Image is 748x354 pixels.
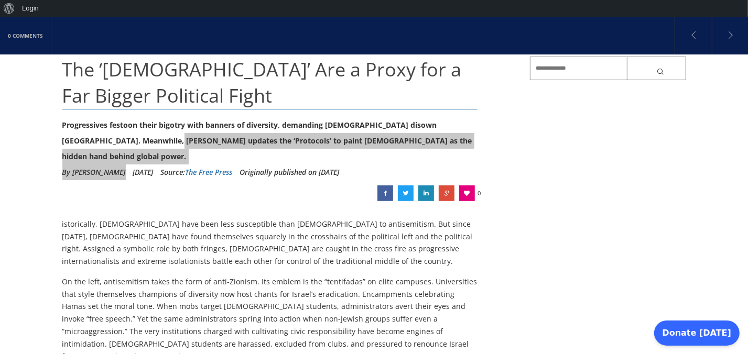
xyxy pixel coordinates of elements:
[62,117,478,164] div: Progressives festoon their bigotry with banners of diversity, demanding [DEMOGRAPHIC_DATA] disown...
[439,185,454,201] a: The ‘Jews’ Are a Proxy for a Far Bigger Political Fight
[398,185,414,201] a: The ‘Jews’ Are a Proxy for a Far Bigger Political Fight
[161,164,233,180] div: Source:
[133,164,154,180] li: [DATE]
[377,185,393,201] a: The ‘Jews’ Are a Proxy for a Far Bigger Political Fight
[62,57,462,108] span: The ‘[DEMOGRAPHIC_DATA]’ Are a Proxy for a Far Bigger Political Fight
[62,218,478,268] p: istorically, [DEMOGRAPHIC_DATA] have been less susceptible than [DEMOGRAPHIC_DATA] to antisemitis...
[186,167,233,177] a: The Free Press
[418,185,434,201] a: The ‘Jews’ Are a Proxy for a Far Bigger Political Fight
[478,185,481,201] span: 0
[240,164,340,180] li: Originally published on [DATE]
[62,164,126,180] li: By [PERSON_NAME]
